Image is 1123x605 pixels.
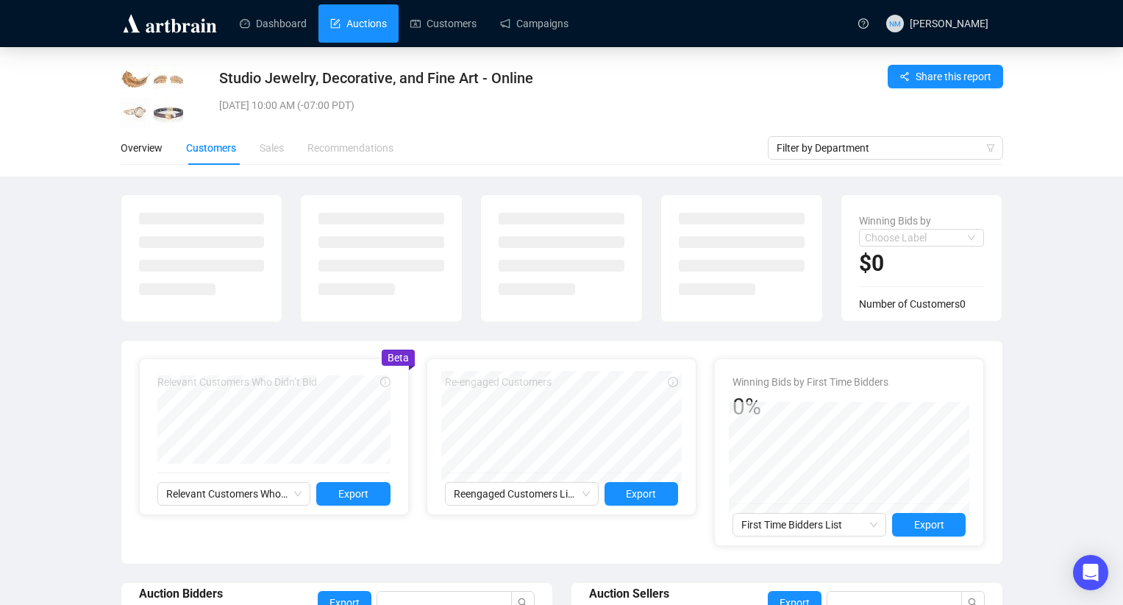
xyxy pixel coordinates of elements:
span: Winning Bids by [859,215,931,227]
h2: $0 [859,250,985,277]
button: Export [316,482,390,506]
span: Export [338,486,368,502]
div: Studio Jewelry, Decorative, and Fine Art - Online [219,68,760,88]
button: Share this report [888,65,1003,88]
img: 1002_01.jpg [154,65,183,94]
a: Dashboard [240,4,307,43]
img: 1003_01.jpg [121,98,150,127]
div: Recommendations [307,140,393,156]
div: Auction Sellers [589,584,768,603]
span: Export [914,517,944,533]
span: Number of Customers 0 [859,298,966,310]
button: Export [892,513,966,537]
a: Campaigns [500,4,568,43]
span: NM [889,17,901,29]
span: Winning Bids by First Time Bidders [732,376,888,388]
span: Beta [388,352,409,364]
span: Share this report [916,68,991,85]
button: Export [605,482,678,506]
span: Relevant Customers Who Didn’t Bid [166,483,302,505]
span: Filter by Department [777,137,994,159]
span: share-alt [899,71,910,82]
div: Open Intercom Messenger [1073,555,1108,590]
div: 0% [732,393,888,421]
div: [DATE] 10:00 AM (-07:00 PDT) [219,97,760,113]
img: 1001_01.jpg [121,65,150,94]
img: logo [121,12,219,35]
span: Reengaged Customers List [454,483,590,505]
div: Customers [186,140,236,156]
span: [PERSON_NAME] [910,18,988,29]
div: Auction Bidders [139,584,318,603]
a: Customers [410,4,477,43]
div: Sales [260,140,284,156]
img: 1004_01.jpg [154,98,183,127]
span: First Time Bidders List [741,514,877,536]
span: question-circle [858,18,869,29]
div: Overview [121,140,163,156]
span: Export [626,486,656,502]
a: Auctions [330,4,387,43]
